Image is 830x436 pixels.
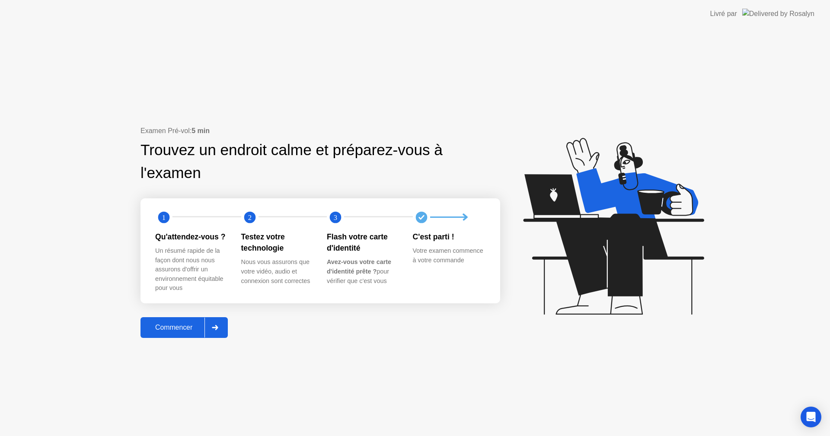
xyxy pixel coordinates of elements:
[162,213,166,221] text: 1
[192,127,210,134] b: 5 min
[241,258,313,286] div: Nous vous assurons que votre vidéo, audio et connexion sont correctes
[140,317,228,338] button: Commencer
[710,9,737,19] div: Livré par
[327,258,391,275] b: Avez-vous votre carte d'identité prête ?
[327,231,399,254] div: Flash votre carte d'identité
[140,126,500,136] div: Examen Pré-vol:
[140,139,445,185] div: Trouvez un endroit calme et préparez-vous à l'examen
[248,213,251,221] text: 2
[801,407,821,427] div: Open Intercom Messenger
[742,9,814,19] img: Delivered by Rosalyn
[413,246,485,265] div: Votre examen commence à votre commande
[241,231,313,254] div: Testez votre technologie
[155,231,227,242] div: Qu'attendez-vous ?
[413,231,485,242] div: C'est parti !
[143,324,204,331] div: Commencer
[155,246,227,293] div: Un résumé rapide de la façon dont nous nous assurons d'offrir un environnement équitable pour vous
[327,258,399,286] div: pour vérifier que c'est vous
[334,213,337,221] text: 3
